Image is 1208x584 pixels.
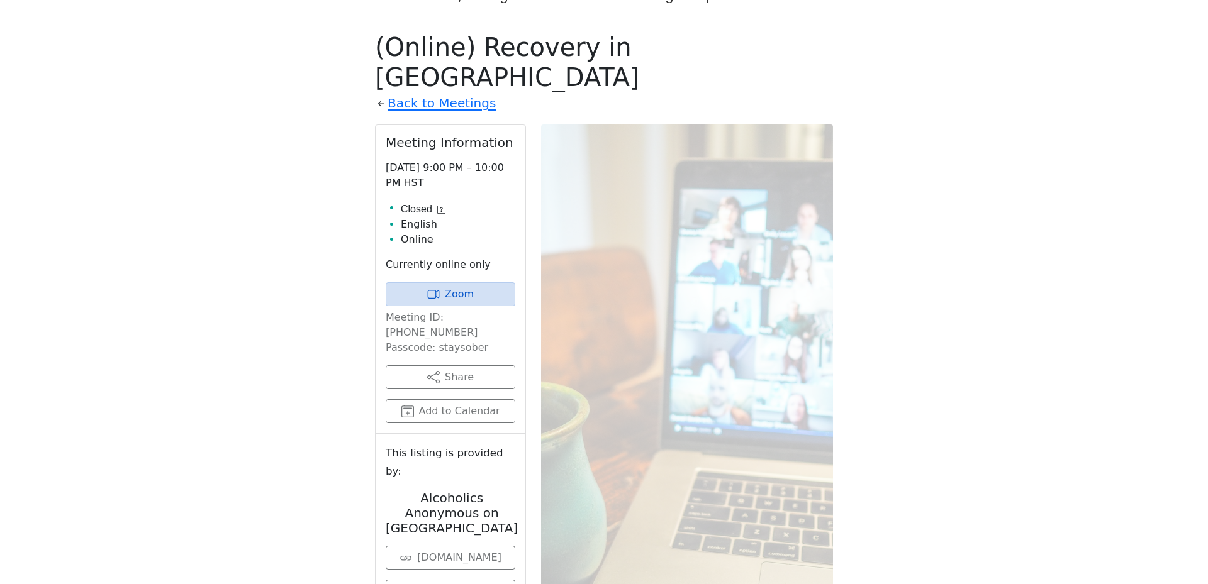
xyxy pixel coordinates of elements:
a: Back to Meetings [388,92,496,114]
h2: Meeting Information [386,135,515,150]
button: Share [386,365,515,389]
p: [DATE] 9:00 PM – 10:00 PM HST [386,160,515,190]
li: English [401,217,515,232]
p: Currently online only [386,257,515,272]
span: Closed [401,202,432,217]
button: Closed [401,202,445,217]
button: Add to Calendar [386,399,515,423]
h1: (Online) Recovery in [GEOGRAPHIC_DATA] [375,32,833,92]
a: Zoom [386,282,515,306]
h2: Alcoholics Anonymous on [GEOGRAPHIC_DATA] [386,490,518,536]
a: [DOMAIN_NAME] [386,546,515,570]
p: Meeting ID: [PHONE_NUMBER] Passcode: staysober [386,310,515,355]
li: Online [401,232,515,247]
small: This listing is provided by: [386,444,515,480]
